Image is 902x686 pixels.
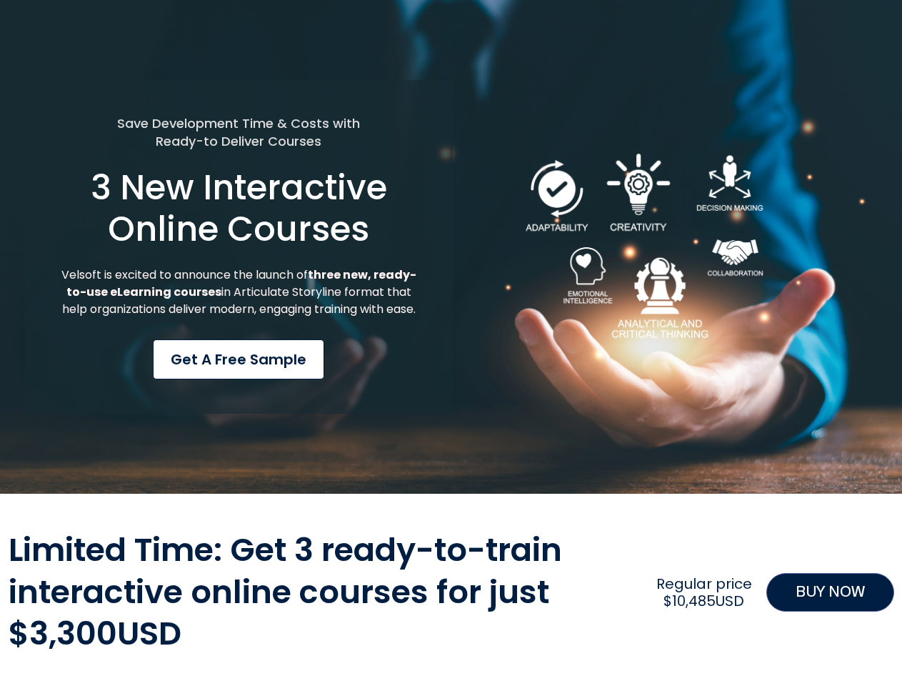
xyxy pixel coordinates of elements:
span: Get a Free Sample [171,349,306,370]
h2: Limited Time: Get 3 ready-to-train interactive online courses for just $3,300USD [9,530,643,655]
h5: Save Development Time & Costs with Ready-to Deliver Courses [59,114,419,150]
span: BUY NOW [796,581,865,604]
a: BUY NOW [766,573,894,612]
h2: Regular price $10,485USD [649,575,758,610]
strong: three new, ready-to-use eLearning courses [66,267,416,300]
p: Velsoft is excited to announce the launch of in Articulate Storyline format that help organizatio... [59,267,419,318]
h1: 3 New Interactive Online Courses [59,167,419,249]
a: Get a Free Sample [153,339,324,379]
